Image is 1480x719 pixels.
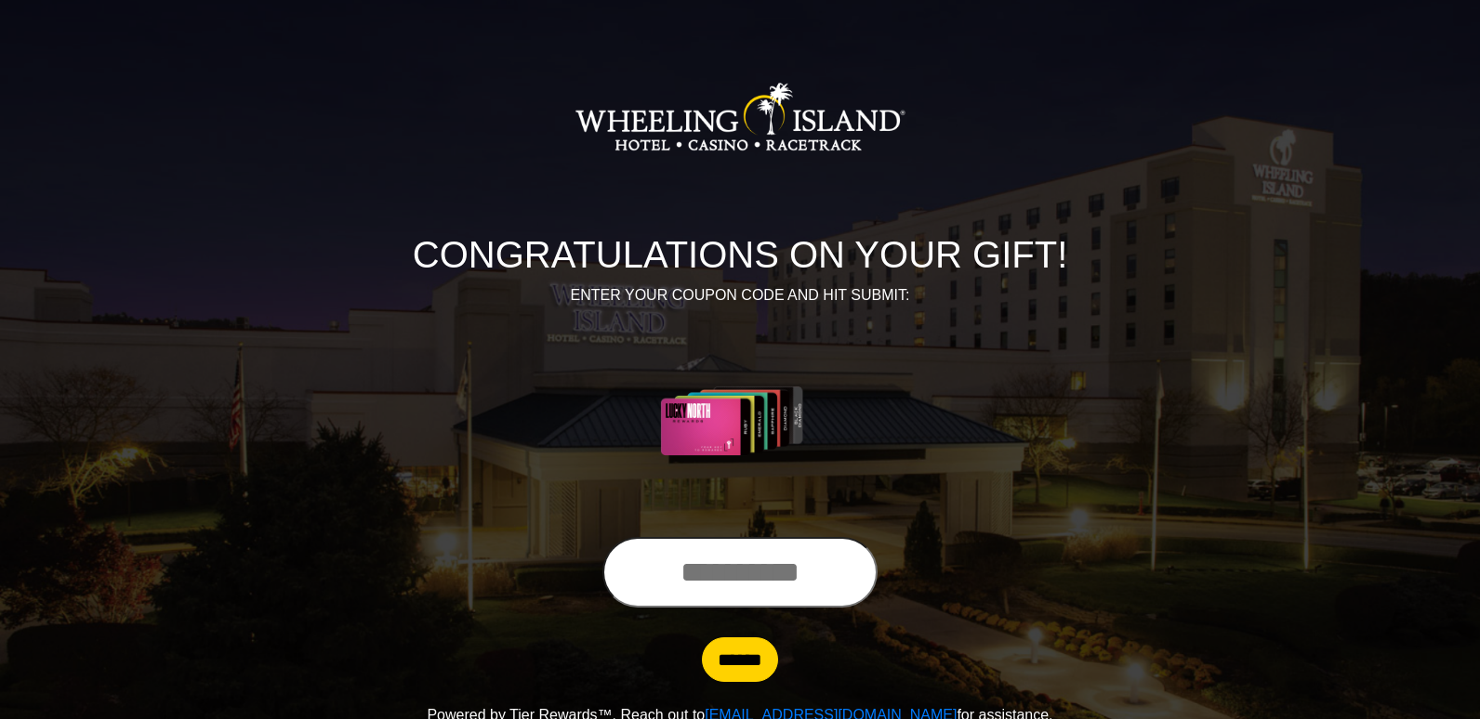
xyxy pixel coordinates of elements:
h1: CONGRATULATIONS ON YOUR GIFT! [224,232,1256,277]
p: ENTER YOUR COUPON CODE AND HIT SUBMIT: [224,284,1256,307]
img: Logo [575,24,905,210]
img: Center Image [616,329,865,515]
